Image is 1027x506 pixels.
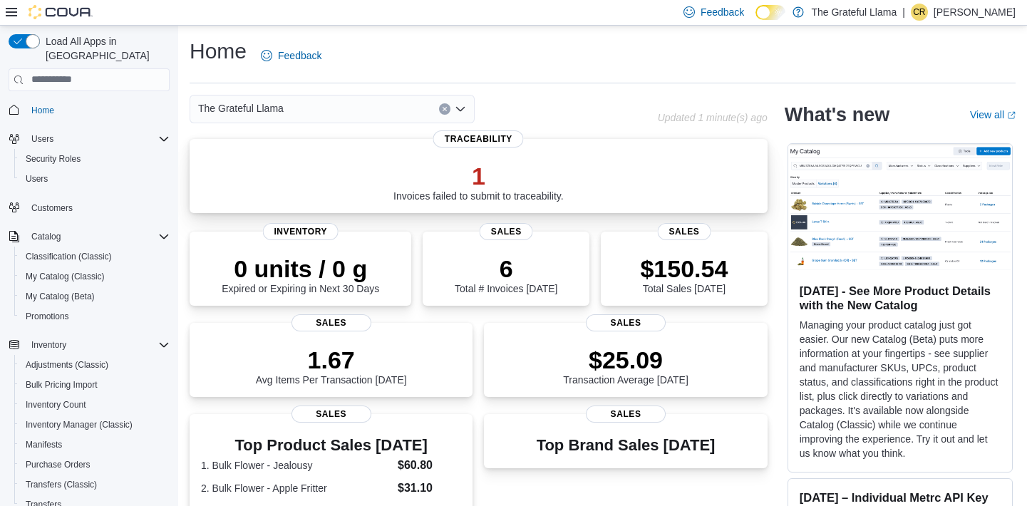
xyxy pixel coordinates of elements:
[3,227,175,247] button: Catalog
[31,202,73,214] span: Customers
[31,133,53,145] span: Users
[26,153,81,165] span: Security Roles
[563,346,688,386] div: Transaction Average [DATE]
[26,101,170,119] span: Home
[262,223,339,240] span: Inventory
[201,458,392,473] dt: 1. Bulk Flower - Jealousy
[20,376,103,393] a: Bulk Pricing Import
[20,248,170,265] span: Classification (Classic)
[26,271,105,282] span: My Catalog (Classic)
[20,456,96,473] a: Purchase Orders
[201,481,392,495] dt: 2. Bulk Flower - Apple Fritter
[20,268,170,285] span: My Catalog (Classic)
[14,306,175,326] button: Promotions
[455,103,466,115] button: Open list of options
[20,170,53,187] a: Users
[14,169,175,189] button: Users
[20,150,86,167] a: Security Roles
[14,375,175,395] button: Bulk Pricing Import
[14,247,175,267] button: Classification (Classic)
[26,228,170,245] span: Catalog
[800,284,1001,312] h3: [DATE] - See More Product Details with the New Catalog
[26,291,95,302] span: My Catalog (Beta)
[26,419,133,430] span: Inventory Manager (Classic)
[20,356,114,373] a: Adjustments (Classic)
[20,476,170,493] span: Transfers (Classic)
[393,162,564,190] p: 1
[3,335,175,355] button: Inventory
[811,4,897,21] p: The Grateful Llama
[26,359,108,371] span: Adjustments (Classic)
[26,228,66,245] button: Catalog
[14,267,175,286] button: My Catalog (Classic)
[14,395,175,415] button: Inventory Count
[3,197,175,218] button: Customers
[14,475,175,495] button: Transfers (Classic)
[800,318,1001,460] p: Managing your product catalog just got easier. Our new Catalog (Beta) puts more information at yo...
[40,34,170,63] span: Load All Apps in [GEOGRAPHIC_DATA]
[20,436,68,453] a: Manifests
[26,251,112,262] span: Classification (Classic)
[26,102,60,119] a: Home
[785,103,889,126] h2: What's new
[20,308,75,325] a: Promotions
[26,173,48,185] span: Users
[26,336,72,353] button: Inventory
[26,439,62,450] span: Manifests
[3,100,175,120] button: Home
[913,4,925,21] span: CR
[26,379,98,391] span: Bulk Pricing Import
[256,346,407,386] div: Avg Items Per Transaction [DATE]
[26,311,69,322] span: Promotions
[26,459,91,470] span: Purchase Orders
[20,288,170,305] span: My Catalog (Beta)
[701,5,744,19] span: Feedback
[20,150,170,167] span: Security Roles
[586,314,666,331] span: Sales
[198,100,284,117] span: The Grateful Llama
[26,130,59,148] button: Users
[398,457,461,474] dd: $60.80
[455,254,557,283] p: 6
[658,112,768,123] p: Updated 1 minute(s) ago
[255,41,327,70] a: Feedback
[20,376,170,393] span: Bulk Pricing Import
[14,435,175,455] button: Manifests
[20,416,170,433] span: Inventory Manager (Classic)
[439,103,450,115] button: Clear input
[222,254,379,294] div: Expired or Expiring in Next 30 Days
[26,336,170,353] span: Inventory
[31,231,61,242] span: Catalog
[480,223,533,240] span: Sales
[20,396,92,413] a: Inventory Count
[970,109,1016,120] a: View allExternal link
[1007,111,1016,120] svg: External link
[20,308,170,325] span: Promotions
[3,129,175,149] button: Users
[278,48,321,63] span: Feedback
[934,4,1016,21] p: [PERSON_NAME]
[537,437,716,454] h3: Top Brand Sales [DATE]
[31,105,54,116] span: Home
[20,248,118,265] a: Classification (Classic)
[26,399,86,411] span: Inventory Count
[29,5,93,19] img: Cova
[222,254,379,283] p: 0 units / 0 g
[586,406,666,423] span: Sales
[14,149,175,169] button: Security Roles
[20,268,110,285] a: My Catalog (Classic)
[14,455,175,475] button: Purchase Orders
[20,416,138,433] a: Inventory Manager (Classic)
[20,436,170,453] span: Manifests
[20,476,103,493] a: Transfers (Classic)
[291,314,371,331] span: Sales
[26,200,78,217] a: Customers
[640,254,728,294] div: Total Sales [DATE]
[20,456,170,473] span: Purchase Orders
[393,162,564,202] div: Invoices failed to submit to traceability.
[755,5,785,20] input: Dark Mode
[14,286,175,306] button: My Catalog (Beta)
[26,199,170,217] span: Customers
[190,37,247,66] h1: Home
